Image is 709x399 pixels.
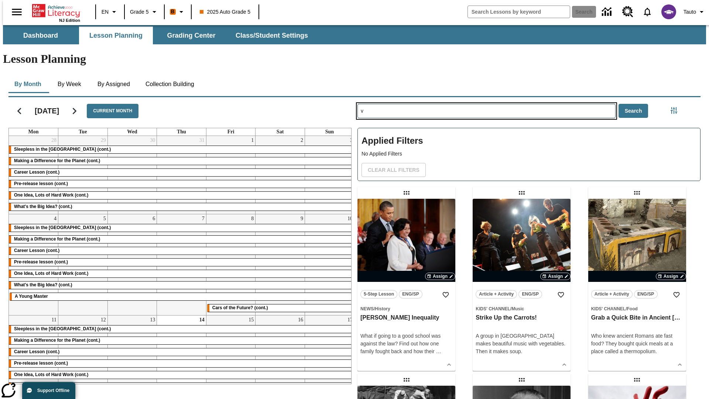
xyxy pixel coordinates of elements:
[476,305,568,313] span: Topic: Kids' Channel/Music
[130,8,149,16] span: Grade 5
[346,316,354,324] a: August 17, 2025
[9,169,354,176] div: Career Lesson (cont.)
[479,290,514,298] span: Article + Activity
[559,359,570,370] button: Show Details
[597,2,618,22] a: Data Center
[656,273,686,280] button: Assign Choose Dates
[638,2,657,21] a: Notifications
[9,360,354,367] div: Pre-release lesson (cont.)
[305,214,354,315] td: August 10, 2025
[357,199,455,371] div: lesson details
[399,290,422,299] button: ENG/SP
[476,290,517,299] button: Article + Activity
[9,192,354,199] div: One Idea, Lots of Hard Work (cont.)
[14,338,100,343] span: Making a Difference for the Planet (cont.)
[9,282,354,289] div: What's the Big Idea? (cont.)
[107,214,157,315] td: August 6, 2025
[591,306,626,311] span: Kids' Channel
[657,2,681,21] button: Select a new avatar
[58,214,108,315] td: August 5, 2025
[50,136,58,145] a: July 28, 2025
[591,290,633,299] button: Article + Activity
[98,5,122,18] button: Language: EN, Select a language
[51,75,88,93] button: By Week
[9,136,58,214] td: July 28, 2025
[102,8,109,16] span: EN
[9,371,354,379] div: One Idea, Lots of Hard Work (cont.)
[226,128,236,136] a: Friday
[518,290,542,299] button: ENG/SP
[77,128,88,136] a: Tuesday
[14,236,100,242] span: Making a Difference for the Planet (cont.)
[619,104,648,118] button: Search
[9,157,354,165] div: Making a Difference for the Planet (cont.)
[212,305,268,310] span: Cars of the Future? (cont.)
[157,214,206,315] td: August 7, 2025
[37,388,69,393] span: Support Offline
[631,187,643,199] div: Draggable lesson: Grab a Quick Bite in Ancient Rome
[14,204,72,209] span: What's the Big Idea? (cont.)
[3,52,706,66] h1: Lesson Planning
[9,180,354,188] div: Pre-release lesson (cont.)
[14,170,59,175] span: Career Lesson (cont.)
[65,102,84,120] button: Next
[79,27,153,44] button: Lesson Planning
[364,290,394,298] span: 5-Step Lesson
[14,158,100,163] span: Making a Difference for the Planet (cont.)
[206,136,256,214] td: August 1, 2025
[684,8,696,16] span: Tauto
[58,136,108,214] td: July 29, 2025
[510,306,511,311] span: /
[362,150,696,158] p: No Applied Filters
[349,136,354,145] a: August 3, 2025
[522,290,539,298] span: ENG/SP
[154,27,228,44] button: Grading Center
[9,224,354,232] div: Sleepless in the Animal Kingdom (cont.)
[433,273,448,280] span: Assign
[9,247,354,255] div: Career Lesson (cont.)
[157,136,206,214] td: July 31, 2025
[374,306,375,311] span: /
[32,3,80,18] a: Home
[14,271,88,276] span: One Idea, Lots of Hard Work (cont.)
[102,214,107,223] a: August 5, 2025
[14,259,68,265] span: Pre-release lesson (cont.)
[631,374,643,386] div: Draggable lesson: Equal Dignity
[591,314,683,322] h3: Grab a Quick Bite in Ancient Rome
[127,5,162,18] button: Grade: Grade 5, Select a grade
[362,132,696,150] h2: Applied Filters
[627,306,638,311] span: Food
[548,273,563,280] span: Assign
[35,106,59,115] h2: [DATE]
[476,306,510,311] span: Kids' Channel
[9,259,354,266] div: Pre-release lesson (cont.)
[247,316,255,324] a: August 15, 2025
[148,136,157,145] a: July 30, 2025
[6,1,28,23] button: Open side menu
[10,102,29,120] button: Previous
[3,27,315,44] div: SubNavbar
[674,359,685,370] button: Show Details
[10,293,353,300] div: A Young Master
[52,214,58,223] a: August 4, 2025
[200,8,251,16] span: 2025 Auto Grade 5
[148,316,157,324] a: August 13, 2025
[171,7,175,16] span: B
[198,316,206,324] a: August 14, 2025
[27,128,40,136] a: Monday
[198,136,206,145] a: July 31, 2025
[14,225,111,230] span: Sleepless in the Animal Kingdom (cont.)
[439,288,452,301] button: Add to Favorites
[140,75,200,93] button: Collection Building
[305,136,354,214] td: August 3, 2025
[9,236,354,243] div: Making a Difference for the Planet (cont.)
[9,146,354,153] div: Sleepless in the Animal Kingdom (cont.)
[664,273,678,280] span: Assign
[516,374,528,386] div: Draggable lesson: Mr. Civil Rights
[375,306,390,311] span: History
[436,348,441,354] span: …
[14,181,68,186] span: Pre-release lesson (cont.)
[201,214,206,223] a: August 7, 2025
[9,203,354,211] div: What's the Big Idea? (cont.)
[126,128,138,136] a: Wednesday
